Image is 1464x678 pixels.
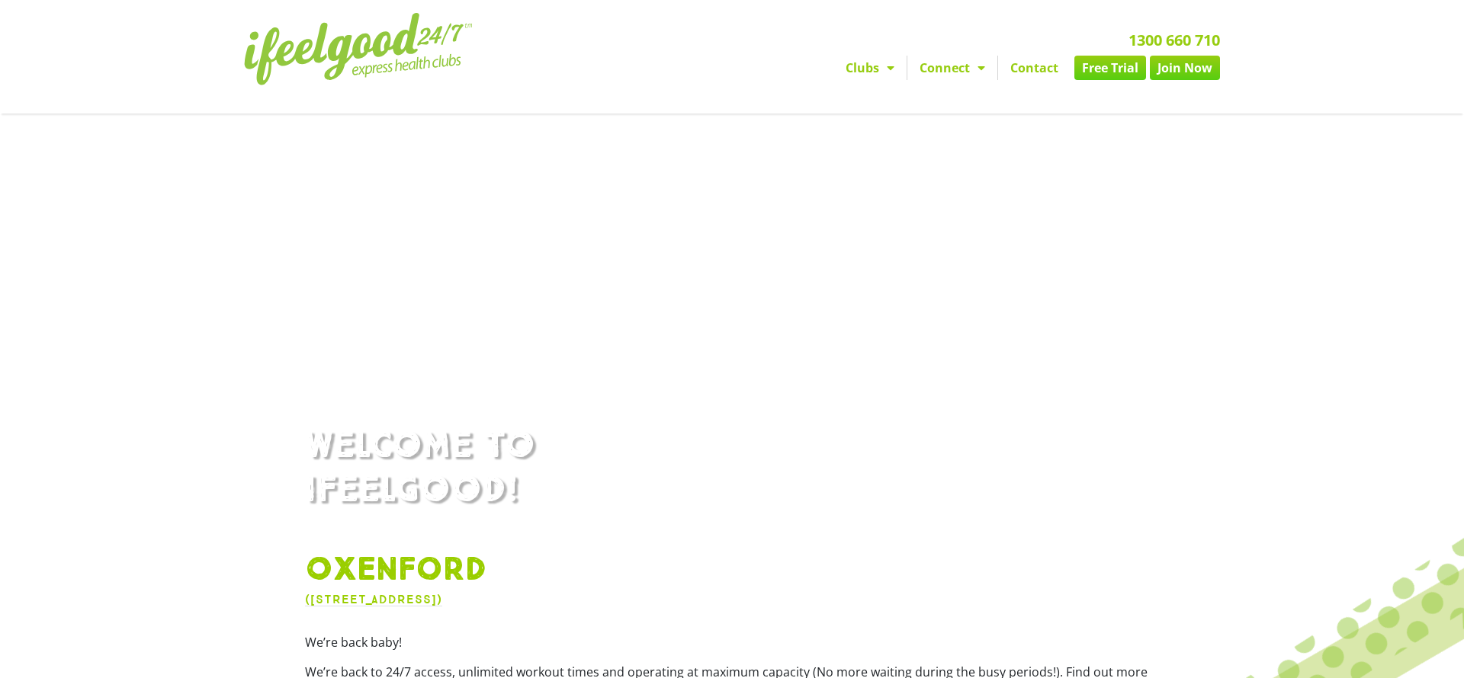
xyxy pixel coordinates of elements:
h1: Oxenford [305,551,1159,590]
nav: Menu [591,56,1220,80]
h1: WELCOME TO IFEELGOOD! [305,424,1159,512]
p: We’re back baby! [305,633,1159,651]
a: Connect [907,56,997,80]
a: Contact [998,56,1071,80]
a: ([STREET_ADDRESS]) [305,592,442,606]
a: Clubs [833,56,907,80]
a: Join Now [1150,56,1220,80]
a: Free Trial [1074,56,1146,80]
a: 1300 660 710 [1128,30,1220,50]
